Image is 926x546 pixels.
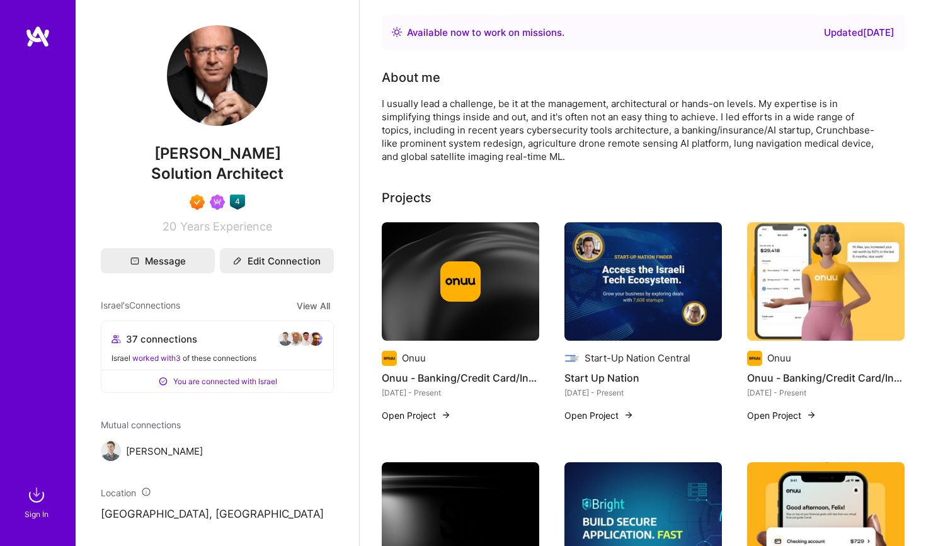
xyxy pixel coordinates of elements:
[233,256,242,265] i: icon Edit
[151,164,283,183] span: Solution Architect
[111,351,323,365] div: Israel of these connections
[308,331,323,346] img: avatar
[767,351,791,365] div: Onuu
[101,144,334,163] span: [PERSON_NAME]
[824,25,895,40] div: Updated [DATE]
[25,25,50,48] img: logo
[101,486,334,499] div: Location
[382,222,539,341] img: cover
[564,370,722,386] h4: Start Up Nation
[278,331,293,346] img: avatar
[24,482,49,508] img: sign in
[111,334,121,344] i: icon Collaborator
[564,409,634,422] button: Open Project
[173,375,277,388] span: You are connected with Israel
[101,299,180,313] span: Israel's Connections
[806,410,816,420] img: arrow-right
[747,370,905,386] h4: Onuu - Banking/Credit Card/Insurance B2C app
[382,386,539,399] div: [DATE] - Present
[402,351,426,365] div: Onuu
[747,222,905,341] img: Onuu - Banking/Credit Card/Insurance B2C app
[132,353,181,363] span: worked with 3
[382,409,451,422] button: Open Project
[163,220,176,233] span: 20
[288,331,303,346] img: avatar
[130,256,139,265] i: icon Mail
[101,441,121,461] img: Tyler Horan
[392,27,402,37] img: Availability
[101,507,334,522] p: [GEOGRAPHIC_DATA], [GEOGRAPHIC_DATA]
[440,261,481,302] img: Company logo
[220,248,334,273] button: Edit Connection
[26,482,49,521] a: sign inSign In
[101,418,334,431] span: Mutual connections
[585,351,690,365] div: Start-Up Nation Central
[564,222,722,341] img: Start Up Nation
[158,377,168,387] i: icon ConnectedPositive
[126,445,203,458] span: [PERSON_NAME]
[210,195,225,210] img: Been on Mission
[624,410,634,420] img: arrow-right
[190,195,205,210] img: Exceptional A.Teamer
[747,386,905,399] div: [DATE] - Present
[298,331,313,346] img: avatar
[382,188,432,207] div: Projects
[101,248,215,273] button: Message
[564,386,722,399] div: [DATE] - Present
[564,351,580,366] img: Company logo
[382,97,886,163] div: I usually lead a challenge, be it at the management, architectural or hands-on levels. My experti...
[382,351,397,366] img: Company logo
[747,351,762,366] img: Company logo
[167,25,268,126] img: User Avatar
[382,370,539,386] h4: Onuu - Banking/Credit Card/Insurance B2C app
[293,299,334,313] button: View All
[126,333,197,346] span: 37 connections
[382,68,440,87] div: About me
[101,321,334,393] button: 37 connectionsavataravataravataravatarIsrael worked with3 of these connectionsYou are connected w...
[407,25,564,40] div: Available now to work on missions .
[441,410,451,420] img: arrow-right
[180,220,272,233] span: Years Experience
[25,508,49,521] div: Sign In
[747,409,816,422] button: Open Project
[440,501,481,541] img: Company logo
